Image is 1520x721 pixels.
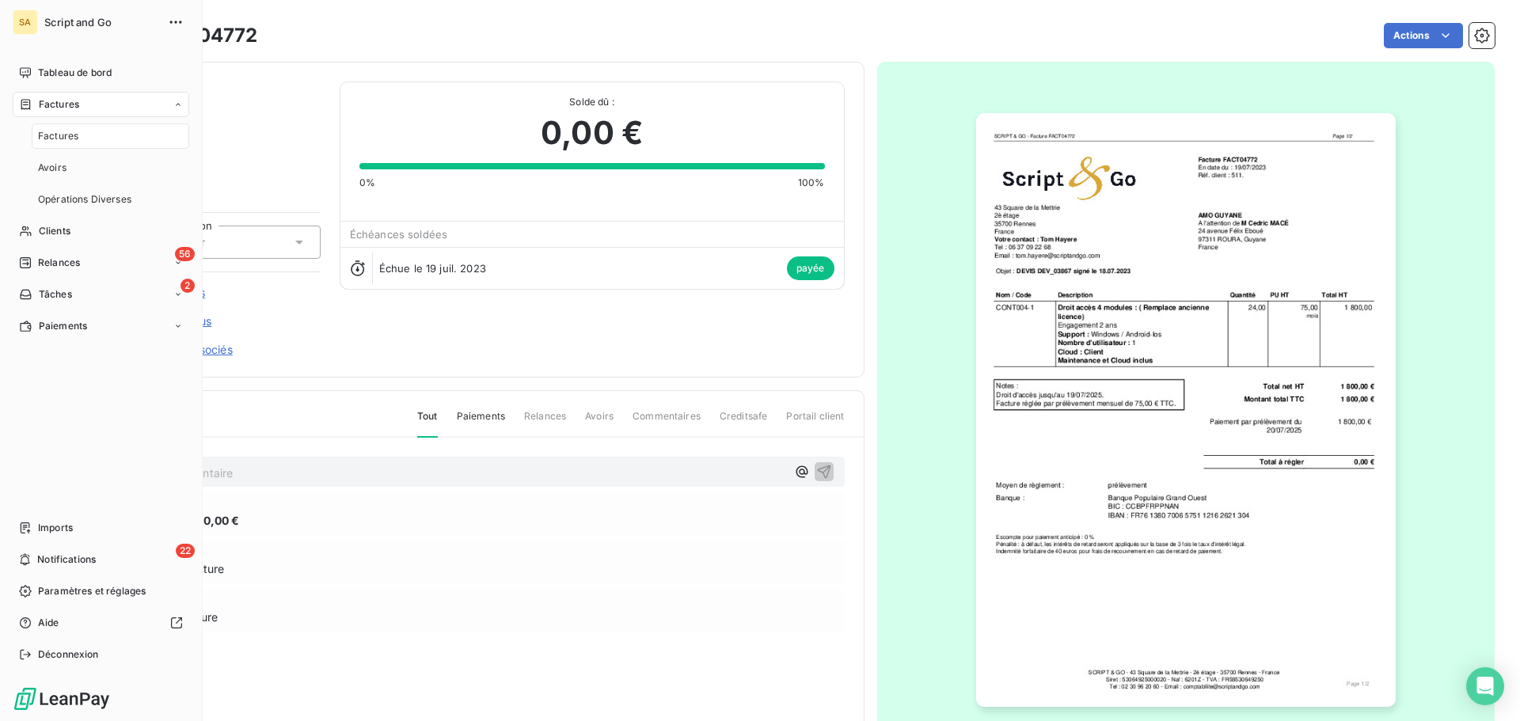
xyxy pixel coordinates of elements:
span: 22 [176,544,195,558]
span: Tableau de bord [38,66,112,80]
span: Échue le 19 juil. 2023 [379,262,486,275]
div: SA [13,9,38,35]
span: Avoirs [585,409,614,436]
img: invoice_thumbnail [976,113,1396,707]
span: 100% [798,176,825,190]
span: 27445831 [124,101,321,113]
span: payée [787,256,834,280]
img: Logo LeanPay [13,686,111,712]
span: Commentaires [633,409,701,436]
div: Open Intercom Messenger [1466,667,1504,705]
button: Actions [1384,23,1463,48]
span: Factures [38,129,78,143]
span: Factures [39,97,79,112]
span: Script and Go [44,16,158,28]
span: Aide [38,616,59,630]
span: 1 800,00 € [181,512,240,529]
a: Aide [13,610,189,636]
span: Notifications [37,552,96,567]
span: Imports [38,521,73,535]
span: Portail client [786,409,844,436]
span: Creditsafe [720,409,768,436]
span: Relances [524,409,566,436]
span: Opérations Diverses [38,192,131,207]
span: Clients [39,224,70,238]
span: Paramètres et réglages [38,584,146,598]
span: Déconnexion [38,647,99,662]
span: Paiements [457,409,505,436]
span: 0,00 € [541,109,643,157]
span: 2 [180,279,195,293]
span: Relances [38,256,80,270]
span: Échéances soldées [350,228,448,241]
span: 56 [175,247,195,261]
span: Solde dû : [359,95,825,109]
span: 0% [359,176,375,190]
span: Tout [417,409,438,438]
span: Avoirs [38,161,66,175]
span: Tâches [39,287,72,302]
h3: FACT04772 [148,21,257,50]
span: Paiements [39,319,87,333]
